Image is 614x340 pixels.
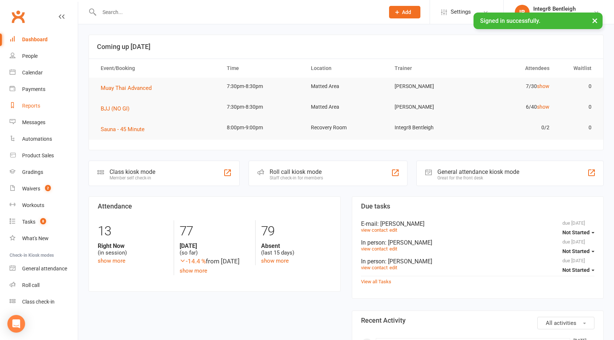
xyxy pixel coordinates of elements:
[10,214,78,230] a: Tasks 8
[389,265,397,270] a: edit
[361,279,391,284] a: View all Tasks
[389,6,420,18] button: Add
[98,242,168,256] div: (in session)
[22,153,54,158] div: Product Sales
[304,78,388,95] td: Matted Area
[180,257,206,265] span: -14.4 %
[562,248,590,254] span: Not Started
[98,220,168,242] div: 13
[9,7,27,26] a: Clubworx
[304,119,388,136] td: Recovery Room
[180,220,250,242] div: 77
[588,13,601,28] button: ×
[533,12,576,19] div: Integr8 Bentleigh
[101,105,129,112] span: BJJ (NO GI)
[546,320,576,326] span: All activities
[10,294,78,310] a: Class kiosk mode
[361,246,388,252] a: view contact
[389,227,397,233] a: edit
[97,7,379,17] input: Search...
[10,197,78,214] a: Workouts
[562,245,594,258] button: Not Started
[361,220,595,227] div: E-mail
[101,104,135,113] button: BJJ (NO GI)
[98,203,332,210] h3: Attendance
[515,5,530,20] div: IB
[10,260,78,277] a: General attendance kiosk mode
[22,299,55,305] div: Class check-in
[10,180,78,197] a: Waivers 2
[385,258,432,265] span: : [PERSON_NAME]
[22,70,43,76] div: Calendar
[304,59,388,78] th: Location
[556,98,598,116] td: 0
[10,230,78,247] a: What's New
[304,98,388,116] td: Matted Area
[22,53,38,59] div: People
[101,125,150,134] button: Sauna - 45 Minute
[22,235,49,241] div: What's New
[101,84,157,92] button: Muay Thai Advanced
[180,256,250,266] div: from [DATE]
[472,119,556,136] td: 0/2
[261,257,289,264] a: show more
[472,98,556,116] td: 6/40
[10,64,78,81] a: Calendar
[388,98,472,116] td: [PERSON_NAME]
[361,239,595,246] div: In person
[361,317,595,324] h3: Recent Activity
[437,175,519,180] div: Great for the front desk
[388,59,472,78] th: Trainer
[270,168,323,175] div: Roll call kiosk mode
[94,59,220,78] th: Event/Booking
[480,17,540,24] span: Signed in successfully.
[556,78,598,95] td: 0
[101,85,152,91] span: Muay Thai Advanced
[556,59,598,78] th: Waitlist
[472,78,556,95] td: 7/30
[562,229,590,235] span: Not Started
[402,9,411,15] span: Add
[10,114,78,131] a: Messages
[10,164,78,180] a: Gradings
[437,168,519,175] div: General attendance kiosk mode
[361,227,388,233] a: view contact
[533,6,576,12] div: Integr8 Bentleigh
[562,226,594,239] button: Not Started
[10,147,78,164] a: Product Sales
[22,186,40,192] div: Waivers
[556,119,598,136] td: 0
[385,239,432,246] span: : [PERSON_NAME]
[537,104,549,110] a: show
[220,119,304,136] td: 8:00pm-9:00pm
[98,257,125,264] a: show more
[22,103,40,109] div: Reports
[472,59,556,78] th: Attendees
[180,242,250,256] div: (so far)
[220,98,304,116] td: 7:30pm-8:30pm
[22,169,43,175] div: Gradings
[10,98,78,114] a: Reports
[562,267,590,273] span: Not Started
[101,126,145,133] span: Sauna - 45 Minute
[261,220,331,242] div: 79
[22,219,35,225] div: Tasks
[40,218,46,224] span: 8
[10,48,78,64] a: People
[10,31,78,48] a: Dashboard
[10,81,78,98] a: Payments
[10,277,78,294] a: Roll call
[22,282,39,288] div: Roll call
[110,168,155,175] div: Class kiosk mode
[377,220,424,227] span: : [PERSON_NAME]
[98,242,168,249] strong: Right Now
[97,43,595,50] h3: Coming up [DATE]
[22,202,44,208] div: Workouts
[220,78,304,95] td: 7:30pm-8:30pm
[261,242,331,256] div: (last 15 days)
[361,265,388,270] a: view contact
[180,267,207,274] a: show more
[110,175,155,180] div: Member self check-in
[361,258,595,265] div: In person
[389,246,397,252] a: edit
